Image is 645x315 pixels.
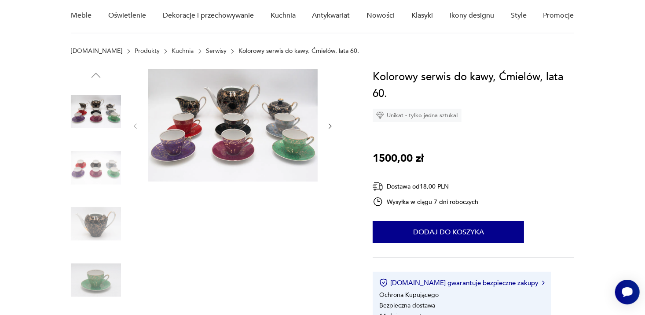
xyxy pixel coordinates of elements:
li: Ochrona Kupującego [379,291,439,299]
button: Dodaj do koszyka [373,221,524,243]
button: [DOMAIN_NAME] gwarantuje bezpieczne zakupy [379,278,544,287]
img: Ikona strzałki w prawo [542,281,545,285]
p: Kolorowy serwis do kawy, Ćmielów, lata 60. [238,48,359,55]
img: Zdjęcie produktu Kolorowy serwis do kawy, Ćmielów, lata 60. [71,255,121,305]
iframe: Smartsupp widget button [615,280,640,304]
a: Kuchnia [172,48,194,55]
div: Dostawa od 18,00 PLN [373,181,478,192]
div: Wysyłka w ciągu 7 dni roboczych [373,196,478,207]
div: Unikat - tylko jedna sztuka! [373,109,462,122]
a: Serwisy [206,48,227,55]
p: 1500,00 zł [373,150,424,167]
li: Bezpieczna dostawa [379,301,435,310]
img: Zdjęcie produktu Kolorowy serwis do kawy, Ćmielów, lata 60. [148,69,318,182]
img: Ikona certyfikatu [379,278,388,287]
img: Zdjęcie produktu Kolorowy serwis do kawy, Ćmielów, lata 60. [71,143,121,193]
a: Produkty [135,48,160,55]
h1: Kolorowy serwis do kawy, Ćmielów, lata 60. [373,69,574,102]
img: Zdjęcie produktu Kolorowy serwis do kawy, Ćmielów, lata 60. [71,199,121,249]
img: Zdjęcie produktu Kolorowy serwis do kawy, Ćmielów, lata 60. [71,86,121,137]
img: Ikona dostawy [373,181,383,192]
a: [DOMAIN_NAME] [71,48,122,55]
img: Ikona diamentu [376,111,384,119]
